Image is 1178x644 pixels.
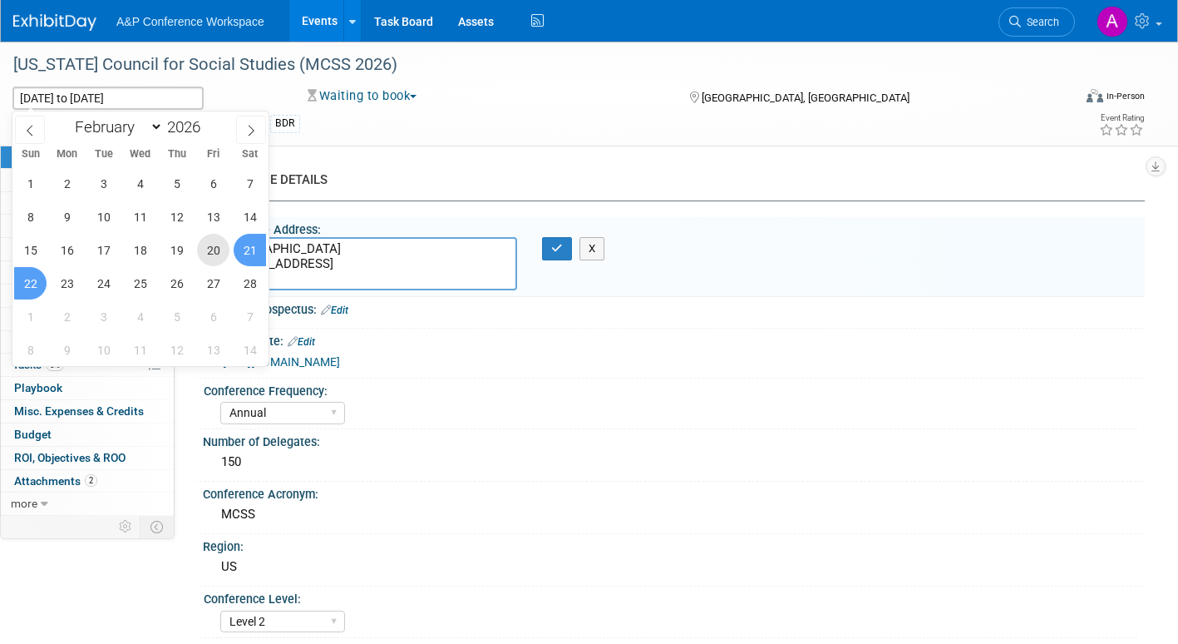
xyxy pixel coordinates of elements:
a: Sponsorships [1,331,174,354]
span: March 6, 2026 [197,300,229,333]
span: February 15, 2026 [14,234,47,266]
a: Asset Reservations [1,261,174,284]
input: Year [163,117,213,136]
span: [GEOGRAPHIC_DATA], [GEOGRAPHIC_DATA] [702,92,909,104]
div: BDR [270,115,300,132]
span: Attachments [14,474,97,488]
span: A&P Conference Workspace [116,15,264,28]
span: March 2, 2026 [51,300,83,333]
img: Format-Inperson.png [1087,89,1103,102]
span: February 23, 2026 [51,267,83,300]
span: February 3, 2026 [87,167,120,200]
select: Month [67,116,163,137]
a: more [1,493,174,515]
span: Search [1021,16,1059,28]
span: February 1, 2026 [14,167,47,200]
span: February 21, 2026 [234,234,266,266]
span: March 4, 2026 [124,300,156,333]
span: 6% [46,359,64,371]
a: Giveaways [1,285,174,307]
span: March 13, 2026 [197,334,229,366]
span: Thu [159,149,195,160]
input: Event Start Date - End Date [12,87,204,110]
span: February 17, 2026 [87,234,120,266]
a: Shipments [1,308,174,330]
span: February 27, 2026 [197,267,229,300]
span: February 12, 2026 [160,201,193,233]
span: February 4, 2026 [124,167,156,200]
span: February 20, 2026 [197,234,229,266]
div: Conference Frequency: [204,379,1137,399]
div: Conference Acronym: [203,482,1145,503]
span: February 6, 2026 [197,167,229,200]
span: March 3, 2026 [87,300,120,333]
a: Booth [1,169,174,191]
span: February 10, 2026 [87,201,120,233]
span: March 1, 2026 [14,300,47,333]
span: March 5, 2026 [160,300,193,333]
div: Event Website: [203,329,1145,350]
div: Region: [203,534,1145,555]
span: February 14, 2026 [234,201,266,233]
a: Edit [321,305,348,316]
div: [US_STATE] Council for Social Studies (MCSS 2026) [7,50,1048,80]
a: Event Information [1,146,174,168]
span: February 5, 2026 [160,167,193,200]
td: Toggle Event Tabs [140,516,175,537]
button: Waiting to book [302,87,423,105]
div: Conference Level: [204,587,1137,607]
div: Event Format [977,87,1145,111]
span: February 7, 2026 [234,167,266,200]
a: Misc. Expenses & Credits [1,400,174,423]
div: Number of Delegates: [203,429,1145,450]
span: ROI, Objectives & ROO [14,451,126,464]
a: Search [998,7,1075,37]
span: February 25, 2026 [124,267,156,300]
td: Personalize Event Tab Strip [111,516,140,537]
a: Budget [1,424,174,446]
a: Edit [288,336,315,348]
div: CONFERENCE DETAILS [200,171,1132,189]
span: February 19, 2026 [160,234,193,266]
a: Attachments2 [1,470,174,493]
a: Travel Reservations [1,215,174,237]
span: February 9, 2026 [51,201,83,233]
span: February 11, 2026 [124,201,156,233]
span: February 28, 2026 [234,267,266,300]
span: February 24, 2026 [87,267,120,300]
span: more [11,497,37,510]
span: March 10, 2026 [87,334,120,366]
span: March 9, 2026 [51,334,83,366]
span: February 16, 2026 [51,234,83,266]
span: February 22, 2026 [14,267,47,300]
span: February 8, 2026 [14,201,47,233]
img: Amanda Oney [1097,6,1128,37]
span: March 7, 2026 [234,300,266,333]
span: March 12, 2026 [160,334,193,366]
a: ROI, Objectives & ROO [1,447,174,469]
span: February 13, 2026 [197,201,229,233]
a: [URL][DOMAIN_NAME] [223,355,340,369]
div: Event Rating [1099,114,1144,122]
a: Playbook [1,377,174,399]
span: Misc. Expenses & Credits [14,404,144,418]
div: Event Venue Address: [203,217,1145,238]
span: Sat [232,149,269,160]
div: Exhibitor Prospectus: [203,297,1145,319]
img: ExhibitDay [13,14,96,31]
span: February 2, 2026 [51,167,83,200]
span: Playbook [14,381,62,394]
div: In-Person [1106,90,1145,102]
span: March 11, 2026 [124,334,156,366]
span: Mon [49,149,86,160]
span: February 26, 2026 [160,267,193,300]
span: Sun [12,149,49,160]
span: Budget [14,428,52,441]
a: Staff [1,192,174,215]
span: Fri [195,149,232,160]
span: March 8, 2026 [14,334,47,366]
div: US [215,554,1132,580]
span: 2 [85,474,97,487]
a: Tasks6% [1,354,174,376]
div: 150 [215,449,1132,475]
